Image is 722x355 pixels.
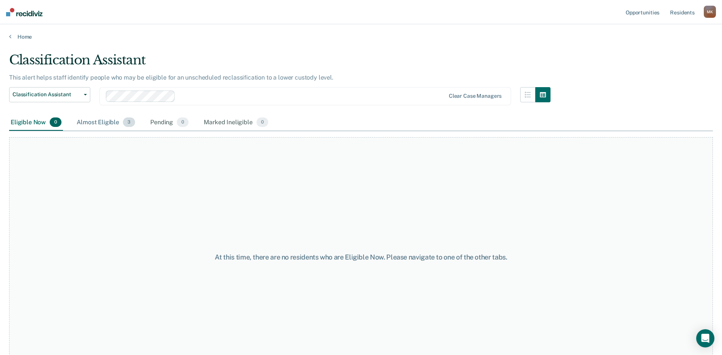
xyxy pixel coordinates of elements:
span: 3 [123,117,135,127]
img: Recidiviz [6,8,42,16]
span: 0 [50,117,61,127]
span: Classification Assistant [13,91,81,98]
button: MK [704,6,716,18]
button: Classification Assistant [9,87,90,102]
span: 0 [177,117,189,127]
div: Classification Assistant [9,52,551,74]
span: 0 [256,117,268,127]
div: Marked Ineligible0 [202,114,270,131]
div: Almost Eligible3 [75,114,137,131]
p: This alert helps staff identify people who may be eligible for an unscheduled reclassification to... [9,74,333,81]
a: Home [9,33,713,40]
div: At this time, there are no residents who are Eligible Now. Please navigate to one of the other tabs. [185,253,537,261]
div: Clear case managers [449,93,502,99]
div: Eligible Now0 [9,114,63,131]
div: Pending0 [149,114,190,131]
div: M K [704,6,716,18]
div: Open Intercom Messenger [696,329,714,347]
